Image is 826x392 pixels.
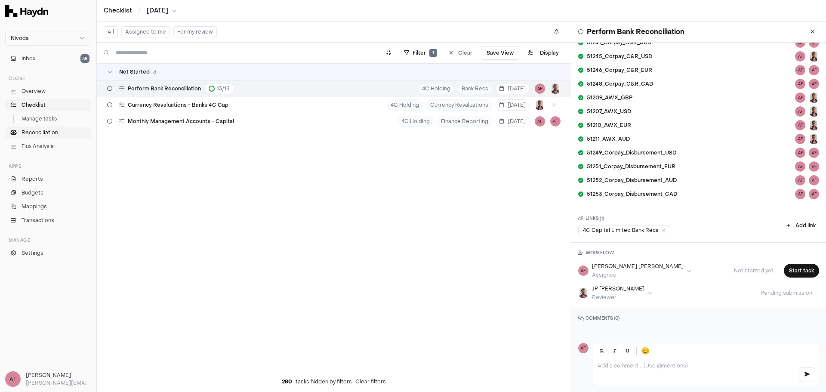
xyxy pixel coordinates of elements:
[5,159,91,173] div: Apps
[5,187,91,199] a: Budgets
[571,118,826,132] a: 51210_AWX_EURAFJP Smit
[26,371,91,379] h3: [PERSON_NAME]
[535,83,545,94] button: AF
[5,247,91,259] a: Settings
[587,67,652,74] span: 51246_Corpay_C&R_EUR
[795,106,805,117] span: AF
[458,83,492,94] span: Bank Recs
[809,120,819,130] img: JP Smit
[641,346,650,356] span: 😊
[499,118,526,125] span: [DATE]
[22,175,43,183] span: Reports
[578,315,819,322] h3: COMMENTS ( 0 )
[587,163,675,170] span: 51251_Corpay_Disbursement_EUR
[387,99,423,111] span: 4C Holding
[5,52,91,65] button: Inbox38
[587,39,651,46] span: 51247_Corpay_C&R_AUD
[795,175,805,185] span: AF
[809,189,819,199] span: AF
[26,379,91,387] p: [PERSON_NAME][EMAIL_ADDRESS][DOMAIN_NAME]
[809,175,819,185] span: AF
[571,173,826,187] a: 51252_Corpay_Disbursement_AUDAFAF
[783,220,819,231] button: Add link
[727,267,780,274] span: Not started yet
[578,265,589,276] span: AF
[22,101,46,109] span: Checklist
[496,116,530,127] button: [DATE]
[784,264,819,278] button: Start task
[578,263,691,278] button: AF[PERSON_NAME] [PERSON_NAME]Assignee
[5,113,91,125] a: Manage tasks
[147,6,168,15] span: [DATE]
[5,5,48,17] img: Haydn Logo
[5,173,91,185] a: Reports
[809,51,819,62] img: JP Smit
[571,187,826,201] a: 51253_Corpay_Disbursement_CADAFAF
[550,116,561,127] button: AF
[578,288,589,298] img: JP Smit
[437,116,492,127] span: Finance Reporting
[153,68,156,75] span: 3
[5,85,91,97] a: Overview
[147,6,177,15] button: [DATE]
[809,161,819,172] span: AF
[587,177,677,184] span: 51252_Corpay_Disbursement_AUD
[622,345,634,357] button: Underline (Ctrl+U)
[496,83,530,94] button: [DATE]
[587,136,630,142] span: 51211_AWX_AUD
[809,134,819,144] img: JP Smit
[571,132,826,146] a: 51211_AWX_AUDAFJP Smit
[571,63,826,77] a: 51246_Corpay_C&R_EURAFAF
[5,371,21,387] span: AF
[5,99,91,111] a: Checklist
[104,26,118,37] button: All
[578,343,589,353] span: AF
[217,85,229,92] span: 13 / 13
[22,129,58,136] span: Reconciliation
[481,46,519,60] button: Save View
[5,71,91,85] div: Close
[413,49,426,56] span: Filter
[119,68,150,75] span: Not Started
[587,80,653,87] span: 51248_Corpay_C&R_CAD
[22,249,43,257] span: Settings
[22,203,47,210] span: Mappings
[429,49,437,57] span: 1
[578,285,652,301] button: JP SmitJP [PERSON_NAME]Reviewer
[550,83,561,94] img: JP Smit
[535,100,545,110] button: JP Smit
[418,83,454,94] span: 4C Holding
[795,37,805,48] span: AF
[22,115,57,123] span: Manage tasks
[5,127,91,139] a: Reconciliation
[795,120,805,130] span: AF
[22,87,46,95] span: Overview
[795,79,805,89] span: AF
[5,31,91,46] button: Nivoda
[596,345,608,357] button: Bold (Ctrl+B)
[5,233,91,247] div: Manage
[97,371,571,392] div: tasks hidden by filters
[639,345,651,357] button: 😊
[535,116,545,127] button: AF
[426,99,492,111] span: Currency Revaluations
[128,85,201,92] span: Perform Bank Reconciliation
[809,106,819,117] img: JP Smit
[795,148,805,158] span: AF
[22,142,54,150] span: Flux Analysis
[499,102,526,108] span: [DATE]
[22,189,43,197] span: Budgets
[571,91,826,105] a: 51209_AWX_GBPAFJP Smit
[592,285,644,292] div: JP [PERSON_NAME]
[173,26,217,37] button: For my review
[592,272,684,278] div: Assignee
[578,250,819,256] h3: WORKFLOW
[609,345,621,357] button: Italic (Ctrl+I)
[5,201,91,213] a: Mappings
[399,46,442,60] button: Filter1
[592,294,644,301] div: Reviewer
